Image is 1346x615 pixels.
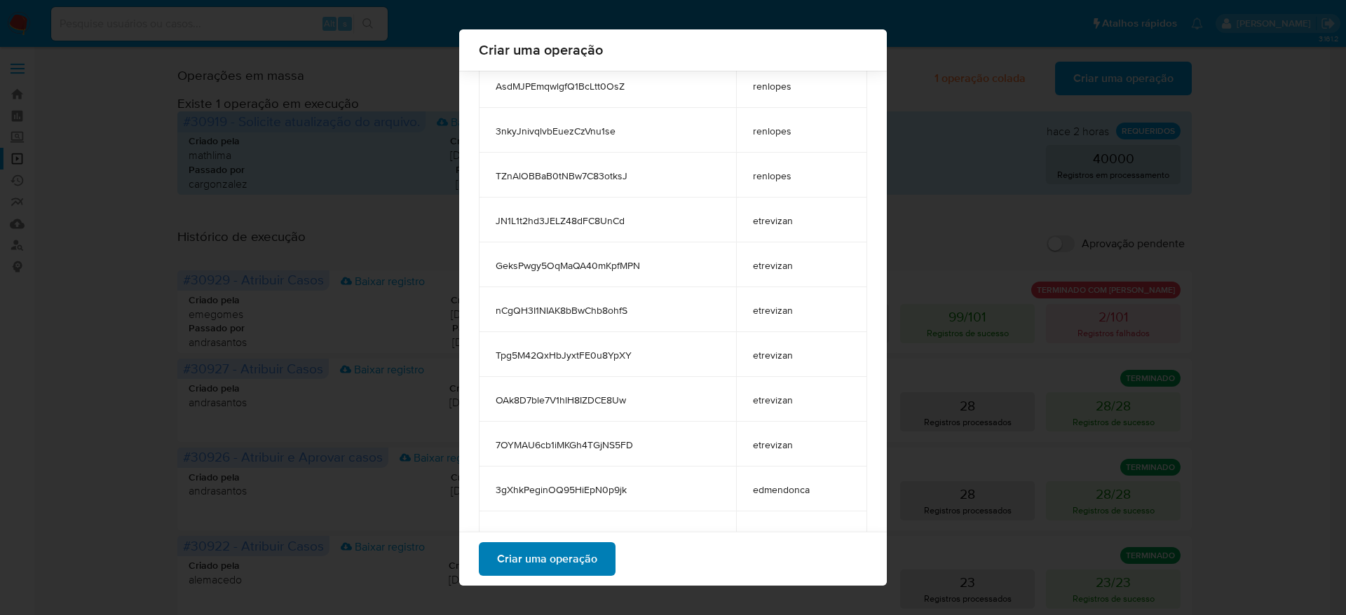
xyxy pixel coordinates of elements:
span: renlopes [753,80,850,92]
span: nCgQH3I1NIAK8bBwChb8ohfS [496,304,719,317]
span: Tpg5M42QxHbJyxtFE0u8YpXY [496,349,719,361]
span: Criar uma operação [479,43,867,57]
span: etrevizan [753,349,850,361]
span: 3nkyJnivqlvbEuezCzVnu1se [496,125,719,137]
span: GeksPwgy5OqMaQA40mKpfMPN [496,259,719,272]
span: JN1L1t2hd3JELZ48dFC8UnCd [496,214,719,227]
span: 7OYMAU6cb1iMKGh4TGjNS5FD [496,438,719,451]
span: TZnAlOBBaB0tNBw7C83otksJ [496,170,719,182]
span: OAk8D7ble7V1hlH8IZDCE8Uw [496,394,719,406]
span: 3gXhkPeginOQ95HiEpN0p9jk [496,483,719,496]
span: etrevizan [753,214,850,227]
span: renlopes [753,170,850,182]
span: Criar uma operação [497,544,597,574]
span: AsdMJPEmqwlgfQ1BcLtt0OsZ [496,80,719,92]
span: etrevizan [753,394,850,406]
span: jvgR8b9GLo4qiZhIayH5Bkyt [496,528,719,541]
span: etrevizan [753,304,850,317]
span: etrevizan [753,438,850,451]
span: edmendonca [753,483,850,496]
span: etrevizan [753,259,850,272]
span: edmendonca [753,528,850,541]
button: Criar uma operação [479,542,616,576]
span: renlopes [753,125,850,137]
